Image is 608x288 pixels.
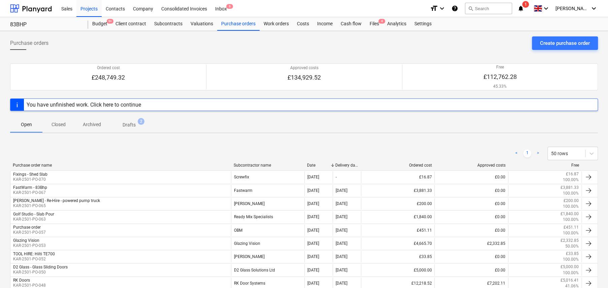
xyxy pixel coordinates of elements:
[231,251,304,262] div: [PERSON_NAME]
[361,225,434,236] div: £451.11
[561,185,579,191] p: £3,881.33
[574,256,608,288] iframe: Chat Widget
[260,17,293,31] a: Work orders
[307,281,319,286] div: [DATE]
[438,4,446,12] i: keyboard_arrow_down
[13,256,55,262] p: KAR-2501-PO-052
[563,177,579,183] p: 100.00%
[434,185,508,196] div: £0.00
[437,163,506,168] div: Approved costs
[307,201,319,206] div: [DATE]
[231,171,304,183] div: Screwfix
[468,6,473,11] span: search
[231,198,304,209] div: [PERSON_NAME]
[361,251,434,262] div: £33.85
[234,163,302,168] div: Subcontractor name
[307,214,319,219] div: [DATE]
[13,177,47,182] p: KAR-2501-PO-070
[563,257,579,262] p: 100.00%
[336,254,347,259] div: [DATE]
[542,4,550,12] i: keyboard_arrow_down
[590,4,598,12] i: keyboard_arrow_down
[92,65,125,71] p: Ordered cost
[563,204,579,209] p: 100.00%
[313,17,337,31] a: Income
[88,17,111,31] a: Budget9+
[231,264,304,276] div: D2 Glass Solutions Ltd
[483,64,516,70] p: Free
[123,121,136,128] p: Drafts
[361,264,434,276] div: £5,000.00
[231,185,304,196] div: Fastwarm
[383,17,410,31] a: Analytics
[18,121,34,128] p: Open
[563,217,579,223] p: 100.00%
[13,278,30,283] div: RK Doors
[563,230,579,236] p: 100.00%
[150,17,187,31] a: Subcontracts
[378,19,385,24] span: 4
[361,211,434,223] div: £1,840.00
[92,74,125,82] p: £248,749.32
[307,163,330,168] div: Date
[231,225,304,236] div: OBM
[138,118,144,125] span: 2
[523,149,531,157] a: Page 1 is your current page
[561,278,579,283] p: £5,016.41
[563,270,579,276] p: 100.00%
[451,4,458,12] i: Knowledge base
[13,225,41,230] div: Purchase order
[13,172,47,177] div: Fixings - Shed Slab
[366,17,383,31] div: Files
[88,17,111,31] div: Budget
[565,243,579,249] p: 50.00%
[288,65,321,71] p: Approved costs
[517,4,524,12] i: notifications
[335,163,358,168] div: Delivery date
[336,214,347,219] div: [DATE]
[366,17,383,31] a: Files4
[226,4,233,9] span: 6
[561,238,579,243] p: £2,332.85
[13,252,55,256] div: TOOL HIRE: Hilti TE700
[337,17,366,31] a: Cash flow
[483,73,516,81] p: £112,762.28
[13,163,228,168] div: Purchase order name
[50,121,67,128] p: Closed
[217,17,260,31] a: Purchase orders
[540,39,590,48] div: Create purchase order
[336,241,347,246] div: [DATE]
[434,251,508,262] div: £0.00
[13,198,100,203] div: [PERSON_NAME] - Re-Hire - powered pump truck
[336,281,347,286] div: [DATE]
[13,203,100,209] p: KAR-2501-PO-065
[434,238,508,249] div: £2,332.85
[13,269,68,275] p: KAR-2501-PO-050
[361,171,434,183] div: £16.87
[307,241,319,246] div: [DATE]
[561,211,579,217] p: £1,840.00
[532,36,598,50] button: Create purchase order
[336,268,347,272] div: [DATE]
[564,225,579,230] p: £451.11
[410,17,436,31] a: Settings
[336,201,347,206] div: [DATE]
[361,198,434,209] div: £200.00
[336,175,337,179] div: -
[13,230,46,235] p: KAR-2501-PO-057
[336,228,347,233] div: [DATE]
[187,17,217,31] a: Valuations
[13,238,39,243] div: Glazing Vision
[307,175,319,179] div: [DATE]
[483,84,516,89] p: 45.33%
[434,225,508,236] div: £0.00
[434,171,508,183] div: £0.00
[430,4,438,12] i: format_size
[293,17,313,31] a: Costs
[361,185,434,196] div: £3,881.33
[307,228,319,233] div: [DATE]
[566,171,579,177] p: £16.87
